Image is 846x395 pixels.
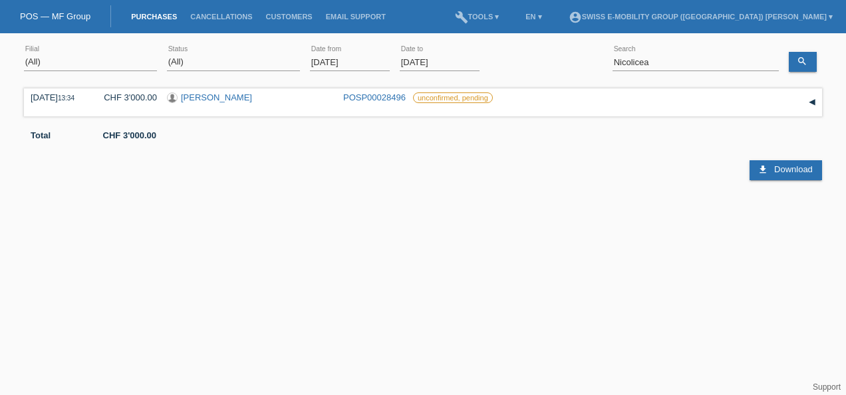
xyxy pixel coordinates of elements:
a: buildTools ▾ [448,13,506,21]
i: search [797,56,807,66]
a: Cancellations [184,13,259,21]
b: CHF 3'000.00 [103,130,156,140]
label: unconfirmed, pending [413,92,493,103]
a: Customers [259,13,319,21]
i: build [455,11,468,24]
a: Purchases [124,13,184,21]
a: Support [813,382,841,392]
a: account_circleSwiss E-Mobility Group ([GEOGRAPHIC_DATA]) [PERSON_NAME] ▾ [562,13,839,21]
a: EN ▾ [519,13,548,21]
a: Email Support [319,13,392,21]
b: Total [31,130,51,140]
span: 13:34 [58,94,74,102]
span: Download [774,164,813,174]
i: download [758,164,768,175]
i: account_circle [569,11,582,24]
a: search [789,52,817,72]
div: expand/collapse [802,92,822,112]
a: POSP00028496 [343,92,406,102]
a: download Download [750,160,821,180]
a: [PERSON_NAME] [181,92,252,102]
div: [DATE] [31,92,84,102]
div: CHF 3'000.00 [94,92,157,102]
a: POS — MF Group [20,11,90,21]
